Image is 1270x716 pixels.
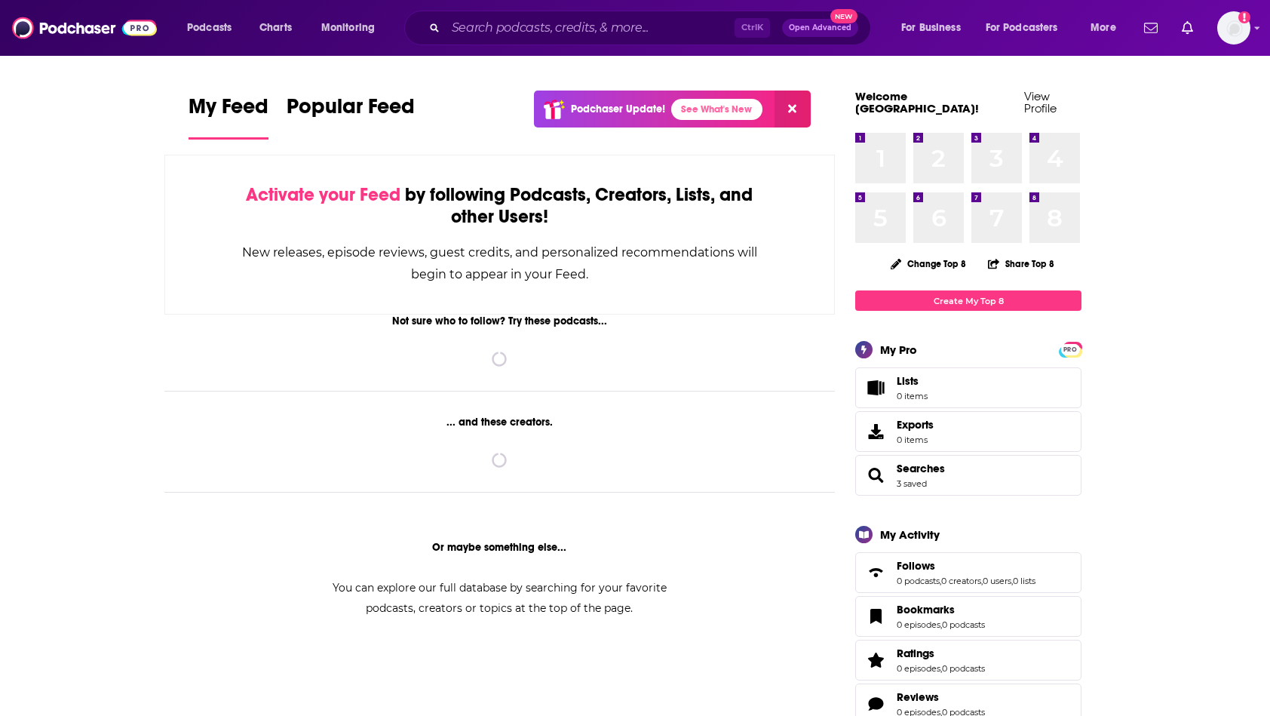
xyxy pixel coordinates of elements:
input: Search podcasts, credits, & more... [446,16,735,40]
span: New [830,9,857,23]
button: open menu [976,16,1080,40]
span: 0 items [897,391,928,401]
span: More [1091,17,1116,38]
span: Bookmarks [897,603,955,616]
span: Logged in as dkcsports [1217,11,1250,45]
span: Activate your Feed [246,183,400,206]
span: Ratings [855,640,1081,681]
span: Lists [897,374,928,388]
a: Welcome [GEOGRAPHIC_DATA]! [855,89,979,115]
span: Exports [860,421,891,442]
a: Searches [897,462,945,475]
a: 3 saved [897,478,927,489]
a: Create My Top 8 [855,290,1081,311]
span: My Feed [189,94,268,128]
a: 0 episodes [897,619,940,630]
div: Search podcasts, credits, & more... [419,11,885,45]
a: View Profile [1024,89,1057,115]
a: 0 lists [1013,576,1035,586]
a: 0 podcasts [942,663,985,674]
button: Share Top 8 [987,249,1055,278]
span: Searches [855,455,1081,496]
span: Reviews [897,690,939,704]
button: Open AdvancedNew [782,19,858,37]
span: Exports [897,418,934,432]
span: , [981,576,983,586]
a: Ratings [897,647,985,660]
a: Popular Feed [287,94,415,140]
span: Charts [259,17,292,38]
svg: Add a profile image [1238,11,1250,23]
a: Reviews [897,690,985,704]
a: 0 episodes [897,663,940,674]
div: My Activity [880,527,940,542]
a: Show notifications dropdown [1138,15,1164,41]
a: See What's New [671,99,762,120]
a: Follows [897,559,1035,573]
div: Not sure who to follow? Try these podcasts... [164,315,835,327]
button: open menu [1080,16,1135,40]
a: Searches [860,465,891,486]
span: Ctrl K [735,18,770,38]
a: Reviews [860,693,891,714]
a: 0 podcasts [942,619,985,630]
span: Follows [855,552,1081,593]
span: For Podcasters [986,17,1058,38]
a: 0 creators [941,576,981,586]
button: Show profile menu [1217,11,1250,45]
img: Podchaser - Follow, Share and Rate Podcasts [12,14,157,42]
a: Follows [860,562,891,583]
div: You can explore our full database by searching for your favorite podcasts, creators or topics at ... [314,578,685,619]
span: Ratings [897,647,934,660]
a: Bookmarks [897,603,985,616]
button: Change Top 8 [882,254,975,273]
a: PRO [1061,343,1079,355]
div: My Pro [880,343,917,357]
span: , [940,576,941,586]
a: Lists [855,367,1081,408]
div: New releases, episode reviews, guest credits, and personalized recommendations will begin to appe... [241,241,759,285]
button: open menu [176,16,251,40]
a: Ratings [860,650,891,671]
a: My Feed [189,94,268,140]
a: Exports [855,411,1081,452]
a: 0 users [983,576,1011,586]
p: Podchaser Update! [571,103,665,115]
span: , [940,663,942,674]
span: Monitoring [321,17,375,38]
span: Follows [897,559,935,573]
span: Podcasts [187,17,232,38]
span: Lists [860,377,891,398]
span: , [1011,576,1013,586]
button: open menu [891,16,980,40]
a: Charts [250,16,301,40]
div: Or maybe something else... [164,541,835,554]
img: User Profile [1217,11,1250,45]
a: 0 podcasts [897,576,940,586]
span: Popular Feed [287,94,415,128]
span: , [940,619,942,630]
a: Bookmarks [860,606,891,627]
span: Lists [897,374,919,388]
span: Open Advanced [789,24,851,32]
a: Show notifications dropdown [1176,15,1199,41]
span: For Business [901,17,961,38]
div: by following Podcasts, Creators, Lists, and other Users! [241,184,759,228]
span: PRO [1061,344,1079,355]
span: 0 items [897,435,934,445]
div: ... and these creators. [164,416,835,429]
span: Bookmarks [855,596,1081,637]
button: open menu [311,16,394,40]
